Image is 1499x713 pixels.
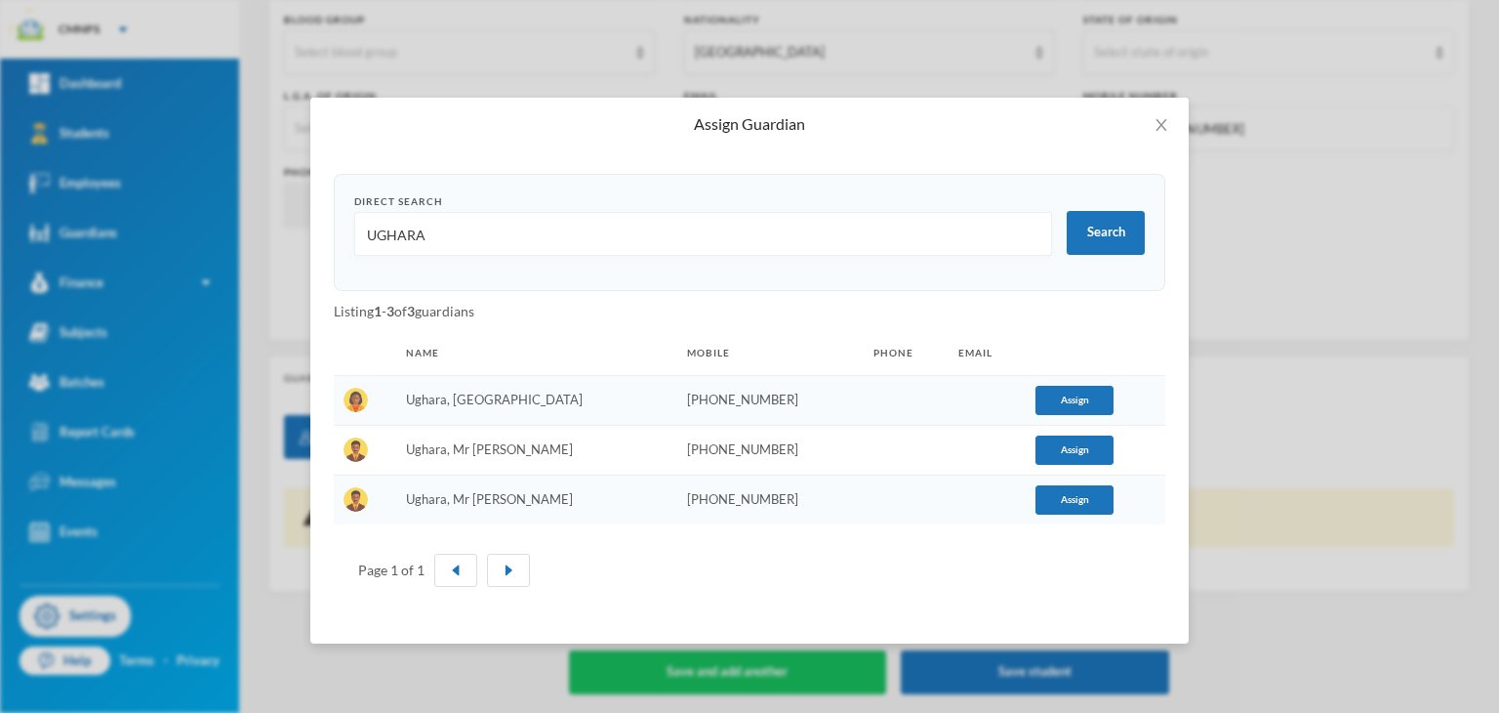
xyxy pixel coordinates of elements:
img: GUARDIAN [344,487,368,512]
th: Mobile [677,331,865,375]
th: Name [396,331,676,375]
td: [PHONE_NUMBER] [677,475,865,524]
b: 1 [374,303,382,319]
span: Listing - of guardians [334,303,474,319]
button: Assign [1035,386,1114,415]
th: Phone [864,331,949,375]
img: GUARDIAN [344,438,368,462]
button: Assign [1035,485,1114,515]
input: Name, Phone number, Email Address [365,213,1041,257]
img: GUARDIAN [344,388,368,412]
button: Close [1134,98,1189,152]
td: Ughara, Mr [PERSON_NAME] [396,475,676,524]
button: Search [1067,211,1145,255]
div: Assign Guardian [334,113,1165,135]
th: Email [949,331,1026,375]
i: icon: close [1154,117,1169,133]
td: Ughara, Mr [PERSON_NAME] [396,425,676,475]
b: 3 [386,303,394,319]
div: Direct Search [354,194,1052,209]
td: [PHONE_NUMBER] [677,375,865,425]
td: [PHONE_NUMBER] [677,425,865,475]
td: Ughara, [GEOGRAPHIC_DATA] [396,375,676,425]
button: Assign [1035,436,1114,465]
b: 3 [407,303,415,319]
div: Page 1 of 1 [358,560,425,580]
